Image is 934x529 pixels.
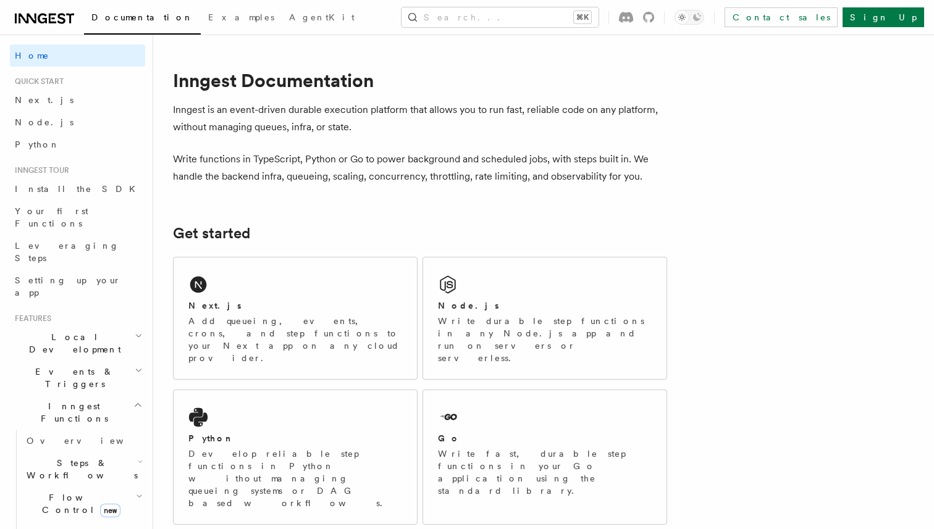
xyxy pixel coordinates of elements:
a: Documentation [84,4,201,35]
p: Write fast, durable step functions in your Go application using the standard library. [438,448,652,497]
a: Leveraging Steps [10,235,145,269]
p: Write functions in TypeScript, Python or Go to power background and scheduled jobs, with steps bu... [173,151,667,185]
button: Inngest Functions [10,395,145,430]
span: Overview [27,436,154,446]
a: Contact sales [725,7,838,27]
kbd: ⌘K [574,11,591,23]
h2: Next.js [188,299,242,312]
span: Examples [208,12,274,22]
button: Steps & Workflows [22,452,145,486]
p: Write durable step functions in any Node.js app and run on servers or serverless. [438,315,652,364]
a: Sign Up [843,7,924,27]
span: Events & Triggers [10,365,135,390]
span: new [100,504,120,517]
span: Local Development [10,331,135,356]
a: Your first Functions [10,200,145,235]
button: Search...⌘K [402,7,599,27]
span: Documentation [91,12,193,22]
a: Setting up your app [10,269,145,304]
span: Next.js [15,95,74,105]
span: Steps & Workflows [22,457,138,481]
span: Quick start [10,77,64,86]
p: Add queueing, events, crons, and step functions to your Next app on any cloud provider. [188,315,402,364]
button: Local Development [10,326,145,360]
a: Node.jsWrite durable step functions in any Node.js app and run on servers or serverless. [423,257,667,380]
span: Features [10,314,51,323]
a: Python [10,133,145,156]
span: Install the SDK [15,184,143,194]
span: Your first Functions [15,206,88,228]
span: AgentKit [289,12,355,22]
h2: Go [438,432,460,444]
a: Node.js [10,111,145,133]
a: PythonDevelop reliable step functions in Python without managing queueing systems or DAG based wo... [173,389,418,525]
a: Home [10,44,145,67]
h1: Inngest Documentation [173,69,667,91]
span: Flow Control [22,491,136,516]
a: Install the SDK [10,178,145,200]
button: Toggle dark mode [675,10,704,25]
a: Next.jsAdd queueing, events, crons, and step functions to your Next app on any cloud provider. [173,257,418,380]
span: Home [15,49,49,62]
span: Inngest Functions [10,400,133,425]
span: Setting up your app [15,275,121,298]
span: Node.js [15,117,74,127]
a: Get started [173,225,250,242]
a: Next.js [10,89,145,111]
button: Flow Controlnew [22,486,145,521]
a: Overview [22,430,145,452]
a: AgentKit [282,4,362,33]
a: Examples [201,4,282,33]
button: Events & Triggers [10,360,145,395]
p: Develop reliable step functions in Python without managing queueing systems or DAG based workflows. [188,448,402,509]
span: Inngest tour [10,165,69,175]
p: Inngest is an event-driven durable execution platform that allows you to run fast, reliable code ... [173,101,667,136]
h2: Python [188,432,234,444]
h2: Node.js [438,299,499,312]
span: Leveraging Steps [15,241,119,263]
a: GoWrite fast, durable step functions in your Go application using the standard library. [423,389,667,525]
span: Python [15,140,60,149]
